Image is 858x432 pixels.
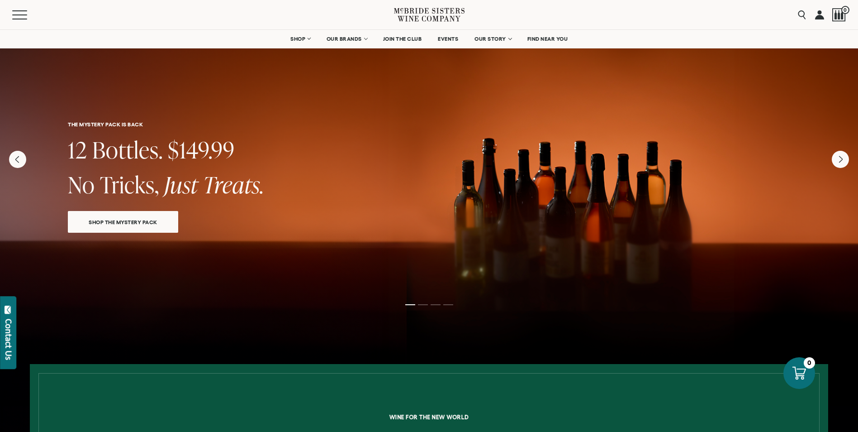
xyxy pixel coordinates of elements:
span: Bottles. [92,134,163,165]
span: Treats. [203,169,264,200]
button: Next [832,151,849,168]
a: FIND NEAR YOU [521,30,574,48]
a: SHOP [284,30,316,48]
a: OUR STORY [469,30,517,48]
a: JOIN THE CLUB [377,30,428,48]
span: FIND NEAR YOU [527,36,568,42]
span: $149.99 [168,134,235,165]
span: Just [164,169,198,200]
li: Page dot 1 [405,304,415,305]
span: SHOP [290,36,306,42]
h6: Wine for the new world [99,414,759,420]
span: 0 [841,6,849,14]
a: SHOP THE MYSTERY PACK [68,211,178,233]
div: 0 [804,357,815,369]
span: SHOP THE MYSTERY PACK [73,217,173,227]
li: Page dot 2 [418,304,428,305]
span: JOIN THE CLUB [383,36,422,42]
h6: THE MYSTERY PACK IS BACK [68,121,790,127]
button: Previous [9,151,26,168]
span: OUR STORY [474,36,506,42]
span: OUR BRANDS [327,36,362,42]
div: Contact Us [4,319,13,360]
li: Page dot 3 [431,304,441,305]
button: Mobile Menu Trigger [12,10,45,19]
span: 12 [68,134,87,165]
a: OUR BRANDS [321,30,373,48]
li: Page dot 4 [443,304,453,305]
span: EVENTS [438,36,458,42]
a: EVENTS [432,30,464,48]
span: Tricks, [100,169,159,200]
span: No [68,169,95,200]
